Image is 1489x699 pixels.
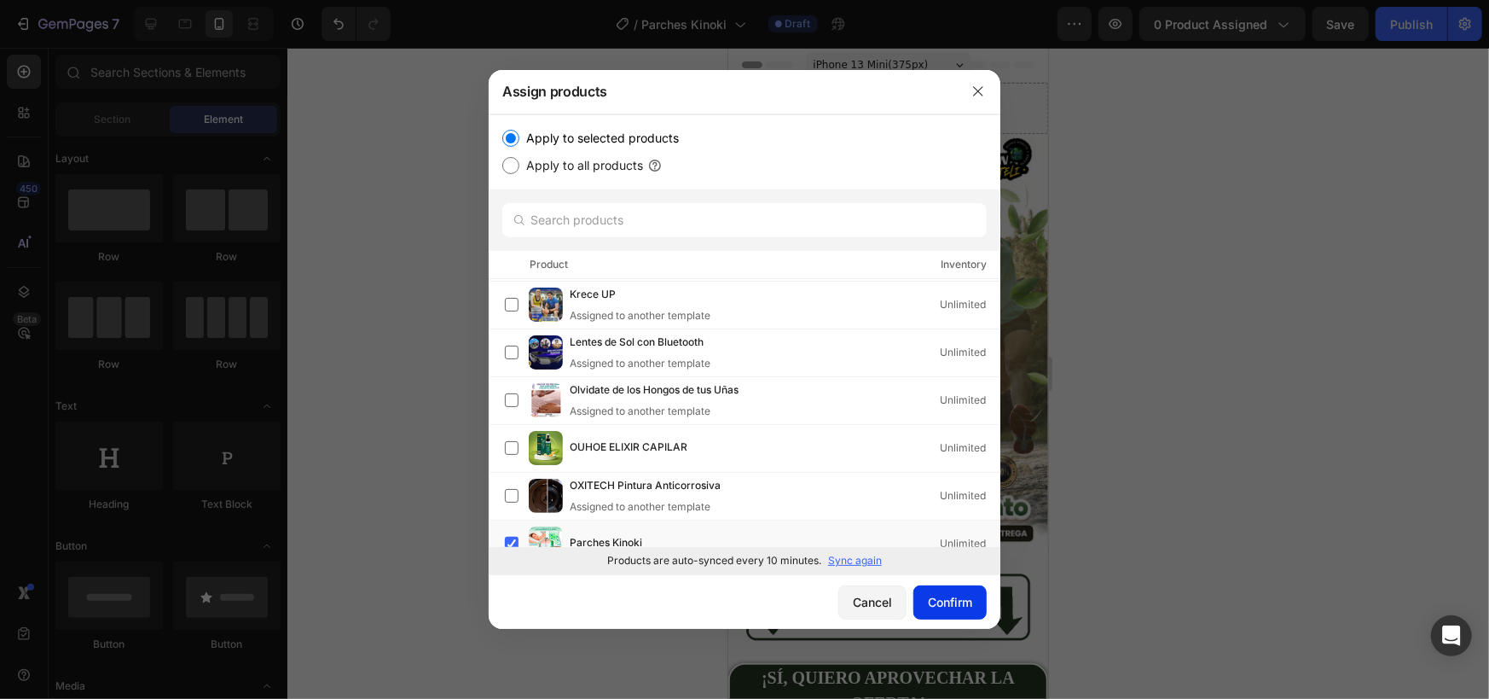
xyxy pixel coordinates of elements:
[940,535,999,552] div: Unlimited
[502,203,987,237] input: Search products
[940,344,999,361] div: Unlimited
[519,155,643,176] label: Apply to all products
[940,487,999,504] div: Unlimited
[570,308,710,323] div: Assigned to another template
[570,439,687,457] span: OUHOE ELIXIR CAPILAR
[2,617,318,668] div: ¡SÍ, QUIERO APROVECHAR LA OFERTA!
[489,69,956,114] div: Assign products
[838,585,907,620] button: Cancel
[570,334,704,352] span: Lentes de Sol con Bluetooth
[607,553,821,568] p: Products are auto-synced every 10 minutes.
[529,479,563,513] img: product-img
[940,392,999,409] div: Unlimited
[570,382,739,400] span: Olvidate de los Hongos de tus Uñas
[1431,615,1472,656] div: Open Intercom Messenger
[529,335,563,370] img: product-img
[570,534,642,553] span: Parches Kinoki
[529,431,563,465] img: product-img
[529,288,563,322] img: product-img
[570,477,721,496] span: OXITECH Pintura Anticorrosiva
[14,519,306,600] img: gempages_578524777338110849-33de8bfa-968f-4d06-b645-ff765873ee30.gif
[853,593,892,611] div: Cancel
[570,356,731,371] div: Assigned to another template
[570,286,616,305] span: Krece UP
[85,9,200,26] span: iPhone 13 Mini ( 375 px)
[489,114,1000,574] div: />
[529,527,563,561] img: product-img
[941,256,987,273] div: Inventory
[530,256,568,273] div: Product
[828,553,882,568] p: Sync again
[928,593,972,611] div: Confirm
[125,54,216,67] div: Drop element here
[940,440,999,457] div: Unlimited
[940,296,999,313] div: Unlimited
[570,404,766,419] div: Assigned to another template
[529,383,563,417] img: product-img
[913,585,987,620] button: Confirm
[570,499,748,515] div: Assigned to another template
[519,128,679,149] label: Apply to selected products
